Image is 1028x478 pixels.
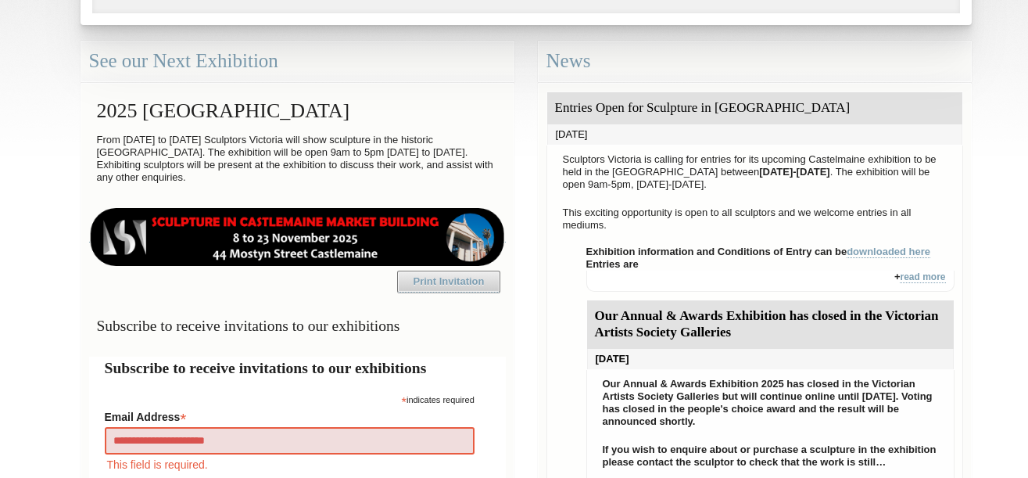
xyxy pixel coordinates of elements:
[81,41,514,82] div: See our Next Exhibition
[105,357,490,379] h2: Subscribe to receive invitations to our exhibitions
[105,406,475,425] label: Email Address
[89,311,506,341] h3: Subscribe to receive invitations to our exhibitions
[538,41,972,82] div: News
[105,456,475,473] div: This field is required.
[586,271,955,292] div: +
[847,246,930,258] a: downloaded here
[89,130,506,188] p: From [DATE] to [DATE] Sculptors Victoria will show sculpture in the historic [GEOGRAPHIC_DATA]. T...
[547,124,962,145] div: [DATE]
[555,203,955,235] p: This exciting opportunity is open to all sculptors and we welcome entries in all mediums.
[547,92,962,124] div: Entries Open for Sculpture in [GEOGRAPHIC_DATA]
[759,166,830,178] strong: [DATE]-[DATE]
[89,208,506,266] img: castlemaine-ldrbd25v2.png
[555,149,955,195] p: Sculptors Victoria is calling for entries for its upcoming Castelmaine exhibition to be held in t...
[89,92,506,130] h2: 2025 [GEOGRAPHIC_DATA]
[587,349,954,369] div: [DATE]
[586,246,931,258] strong: Exhibition information and Conditions of Entry can be
[105,391,475,406] div: indicates required
[595,440,946,473] p: If you wish to enquire about or purchase a sculpture in the exhibition please contact the sculpto...
[595,374,946,432] p: Our Annual & Awards Exhibition 2025 has closed in the Victorian Artists Society Galleries but wil...
[900,271,945,283] a: read more
[397,271,500,293] a: Print Invitation
[587,300,954,349] div: Our Annual & Awards Exhibition has closed in the Victorian Artists Society Galleries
